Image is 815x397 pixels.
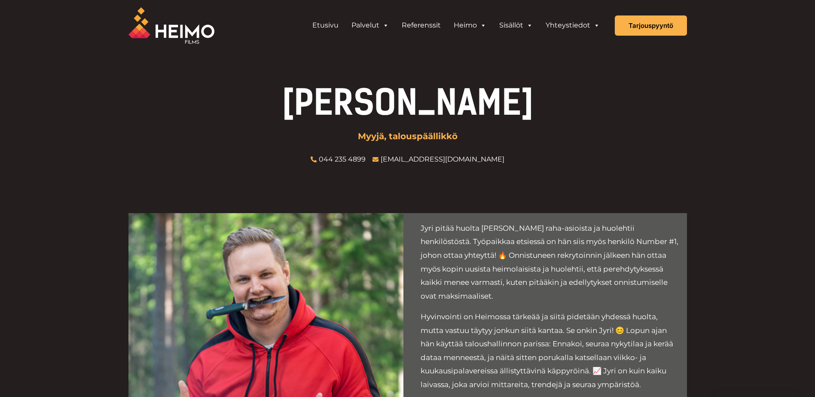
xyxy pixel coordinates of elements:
[358,128,458,144] span: Myyjä, talouspäällikkö
[539,17,606,34] a: Yhteystiedot
[421,222,678,303] p: Jyri pitää huolta [PERSON_NAME] raha-asioista ja huolehtii henkilöstöstä. Työpaikkaa etsiessä on ...
[447,17,493,34] a: Heimo
[345,17,395,34] a: Palvelut
[421,310,678,391] p: Hyvinvointi on Heimossa tärkeää ja siitä pidetään yhdessä huolta, mutta vastuu täytyy jonkun siit...
[493,17,539,34] a: Sisällöt
[381,155,504,163] a: [EMAIL_ADDRESS][DOMAIN_NAME]
[302,17,610,34] aside: Header Widget 1
[615,15,687,36] a: Tarjouspyyntö
[128,86,687,120] h1: [PERSON_NAME]
[319,155,366,163] a: 044 235 4899
[128,7,214,44] img: Heimo Filmsin logo
[395,17,447,34] a: Referenssit
[306,17,345,34] a: Etusivu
